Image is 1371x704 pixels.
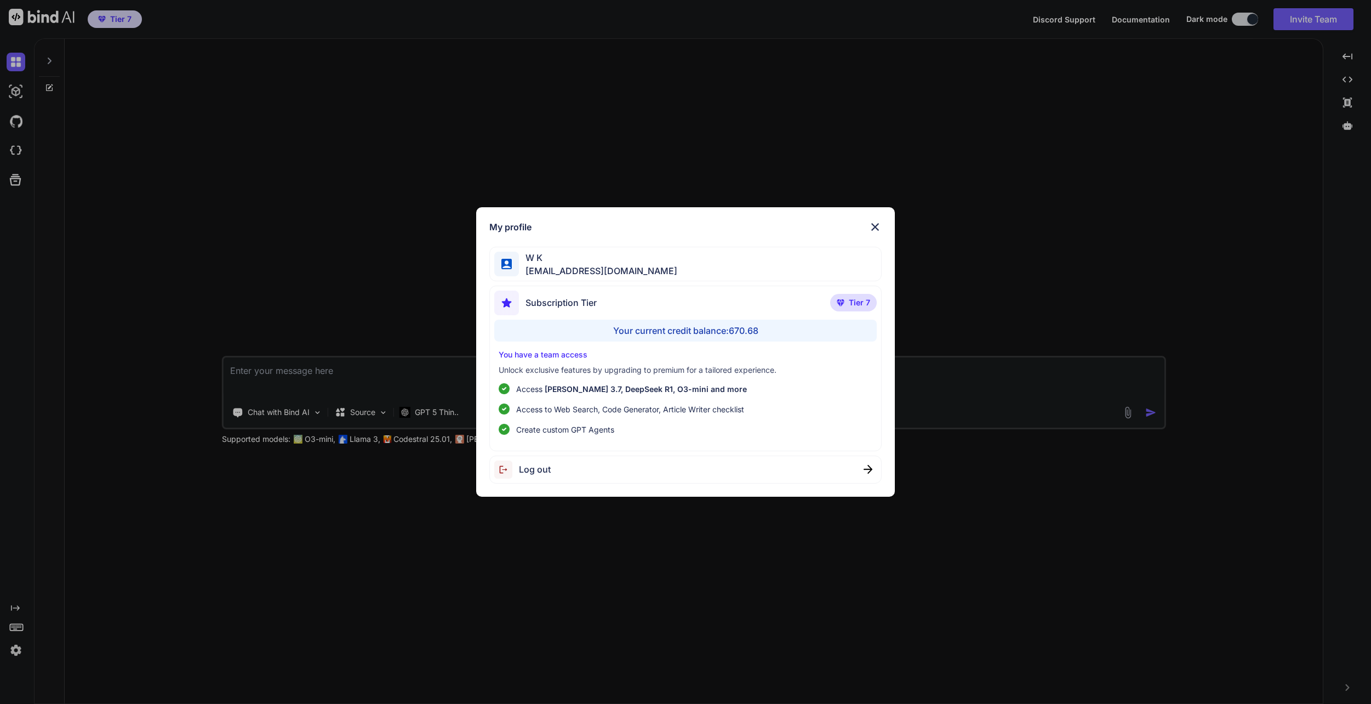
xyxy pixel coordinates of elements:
span: Subscription Tier [525,296,597,309]
img: checklist [499,404,510,415]
img: close [869,220,882,234]
p: You have a team access [499,349,873,360]
span: W K [519,251,677,264]
p: Access [516,383,747,395]
img: subscription [494,291,519,315]
span: Create custom GPT Agents [516,424,614,435]
span: [PERSON_NAME] 3.7, DeepSeek R1, O3-mini and more [545,384,747,394]
h1: My profile [489,220,532,234]
img: checklist [499,383,510,394]
img: profile [501,259,512,269]
span: [EMAIL_ADDRESS][DOMAIN_NAME] [519,264,677,277]
span: Tier 7 [849,297,870,308]
img: premium [837,299,844,306]
img: close [864,465,872,474]
img: checklist [499,424,510,435]
span: Log out [519,463,551,476]
img: logout [494,461,519,479]
span: Access to Web Search, Code Generator, Article Writer checklist [516,404,744,415]
div: Your current credit balance: 670.68 [494,320,877,342]
p: Unlock exclusive features by upgrading to premium for a tailored experience. [499,365,873,376]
